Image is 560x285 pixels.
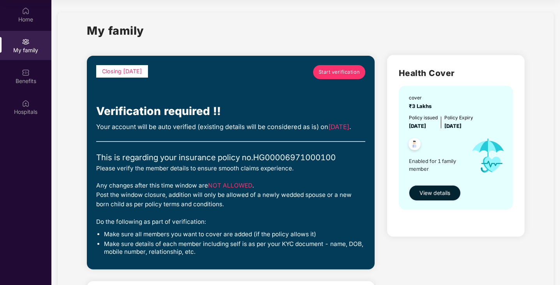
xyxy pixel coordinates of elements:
span: NOT ALLOWED [208,182,252,189]
div: Policy issued [409,114,438,122]
img: svg+xml;base64,PHN2ZyBpZD0iSG9zcGl0YWxzIiB4bWxucz0iaHR0cDovL3d3dy53My5vcmcvMjAwMC9zdmciIHdpZHRoPS... [22,99,30,107]
li: Make sure all members you want to cover are added (if the policy allows it) [104,230,365,238]
img: svg+xml;base64,PHN2ZyB3aWR0aD0iMjAiIGhlaWdodD0iMjAiIHZpZXdCb3g9IjAgMCAyMCAyMCIgZmlsbD0ibm9uZSIgeG... [22,38,30,46]
span: Start verification [319,68,360,76]
h1: My family [87,22,144,39]
span: Closing [DATE] [102,68,142,74]
div: Verification required !! [96,103,365,120]
div: Policy Expiry [444,114,473,122]
button: View details [409,185,461,201]
li: Make sure details of each member including self is as per your KYC document - name, DOB, mobile n... [104,240,365,256]
span: [DATE] [328,123,349,131]
span: ₹3 Lakhs [409,103,435,109]
a: Start verification [313,65,365,79]
div: This is regarding your insurance policy no. HG00006971000100 [96,151,365,164]
span: View details [419,189,450,197]
h2: Health Cover [399,67,513,80]
img: svg+xml;base64,PHN2ZyB4bWxucz0iaHR0cDovL3d3dy53My5vcmcvMjAwMC9zdmciIHdpZHRoPSI0OC45NDMiIGhlaWdodD... [405,136,424,155]
img: svg+xml;base64,PHN2ZyBpZD0iQmVuZWZpdHMiIHhtbG5zPSJodHRwOi8vd3d3LnczLm9yZy8yMDAwL3N2ZyIgd2lkdGg9Ij... [22,69,30,76]
div: Please verify the member details to ensure smooth claims experience. [96,164,365,173]
div: Do the following as part of verification: [96,217,365,227]
span: [DATE] [444,123,461,129]
img: svg+xml;base64,PHN2ZyBpZD0iSG9tZSIgeG1sbnM9Imh0dHA6Ly93d3cudzMub3JnLzIwMDAvc3ZnIiB3aWR0aD0iMjAiIG... [22,7,30,15]
div: cover [409,94,435,102]
div: Any changes after this time window are . Post the window closure, addition will only be allowed o... [96,181,365,209]
span: [DATE] [409,123,426,129]
span: Enabled for 1 family member [409,157,465,173]
img: icon [465,130,512,181]
div: Your account will be auto verified (existing details will be considered as is) on . [96,122,365,132]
